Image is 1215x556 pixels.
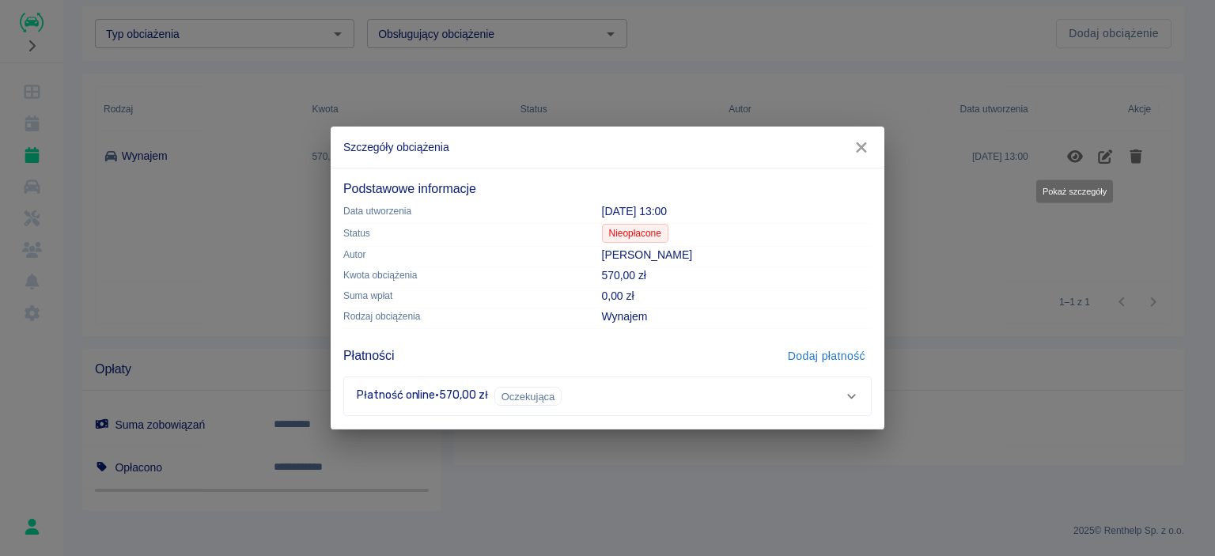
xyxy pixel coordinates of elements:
[782,342,872,371] button: Dodaj płatność
[602,247,872,263] p: [PERSON_NAME]
[343,268,577,282] p: Kwota obciążenia
[343,226,577,240] p: Status
[603,226,668,240] span: Nieopłacone
[344,377,871,415] div: Płatność online·570,00 złOczekująca
[602,308,872,325] p: Wynajem
[331,127,884,168] h2: Szczegóły obciążenia
[343,204,577,218] p: Data utworzenia
[602,288,872,304] p: 0,00 zł
[357,387,845,406] div: Płatność online · 570,00 zł
[602,267,872,284] p: 570,00 zł
[602,203,872,220] p: [DATE] 13:00
[1036,180,1113,203] div: Pokaż szczegóły
[343,348,394,364] h5: Płatności
[495,388,561,405] span: Oczekująca
[343,289,577,303] p: Suma wpłat
[343,248,577,262] p: Autor
[343,309,577,323] p: Rodzaj obciążenia
[343,181,872,197] h5: Podstawowe informacje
